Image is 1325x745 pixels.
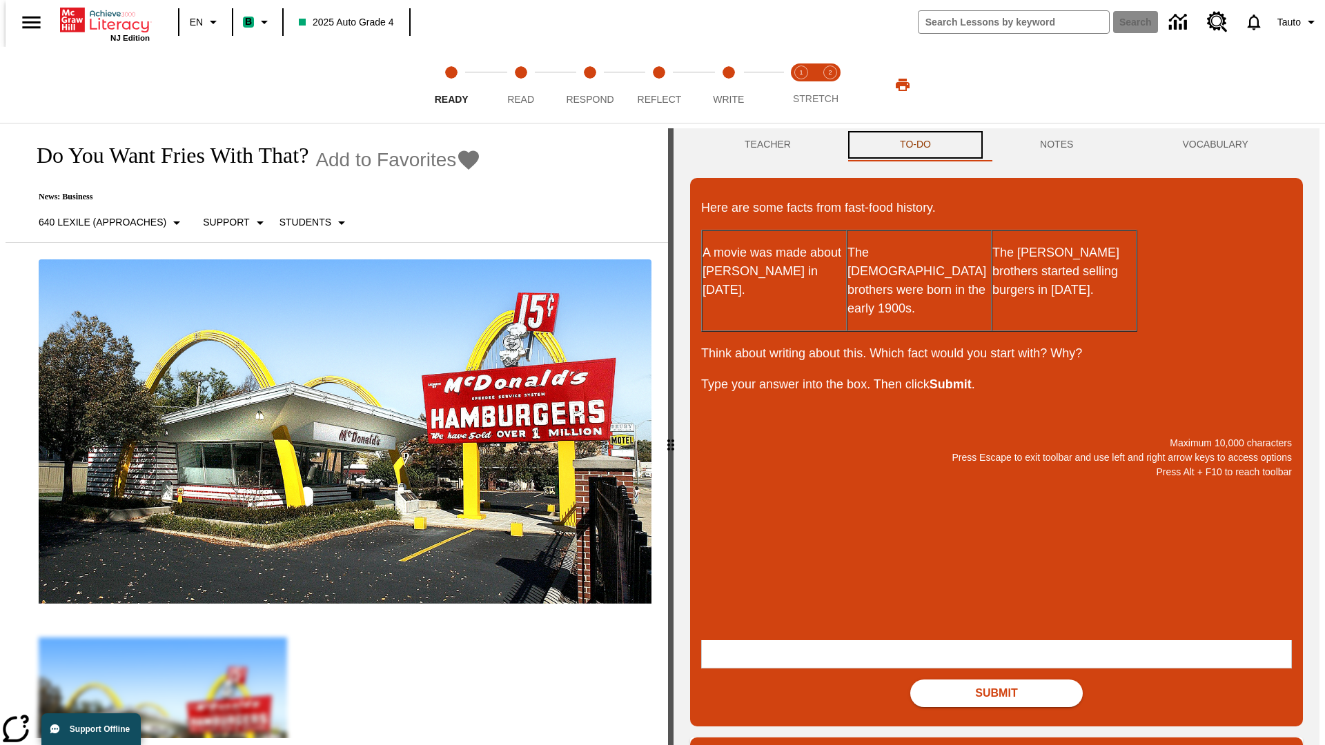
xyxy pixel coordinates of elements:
[197,210,273,235] button: Scaffolds, Support
[435,94,469,105] span: Ready
[668,128,674,745] div: Press Enter or Spacebar and then press right and left arrow keys to move the slider
[184,10,228,34] button: Language: EN, Select a language
[701,344,1292,363] p: Think about writing about this. Which fact would you start with? Why?
[638,94,682,105] span: Reflect
[299,15,394,30] span: 2025 Auto Grade 4
[930,377,972,391] strong: Submit
[411,47,491,123] button: Ready step 1 of 5
[799,69,803,76] text: 1
[1236,4,1272,40] a: Notifications
[619,47,699,123] button: Reflect step 4 of 5
[713,94,744,105] span: Write
[701,450,1292,465] p: Press Escape to exit toolbar and use left and right arrow keys to access options
[279,215,331,230] p: Students
[22,192,481,202] p: News: Business
[674,128,1319,745] div: activity
[33,210,190,235] button: Select Lexile, 640 Lexile (Approaches)
[203,215,249,230] p: Support
[1128,128,1303,161] button: VOCABULARY
[781,47,821,123] button: Stretch Read step 1 of 2
[480,47,560,123] button: Read step 2 of 5
[701,436,1292,450] p: Maximum 10,000 characters
[1277,15,1301,30] span: Tauto
[701,199,1292,217] p: Here are some facts from fast-food history.
[315,149,456,171] span: Add to Favorites
[70,724,130,734] span: Support Offline
[245,13,252,30] span: B
[60,5,150,42] div: Home
[793,93,838,104] span: STRETCH
[985,128,1128,161] button: NOTES
[11,2,52,43] button: Open side menu
[910,679,1083,707] button: Submit
[1272,10,1325,34] button: Profile/Settings
[881,72,925,97] button: Print
[701,465,1292,479] p: Press Alt + F10 to reach toolbar
[690,128,845,161] button: Teacher
[810,47,850,123] button: Stretch Respond step 2 of 2
[845,128,985,161] button: TO-DO
[22,143,308,168] h1: Do You Want Fries With That?
[237,10,278,34] button: Boost Class color is mint green. Change class color
[550,47,630,123] button: Respond step 3 of 5
[919,11,1109,33] input: search field
[39,215,166,230] p: 640 Lexile (Approaches)
[847,244,991,318] p: The [DEMOGRAPHIC_DATA] brothers were born in the early 1900s.
[39,259,651,604] img: One of the first McDonald's stores, with the iconic red sign and golden arches.
[1199,3,1236,41] a: Resource Center, Will open in new tab
[701,375,1292,394] p: Type your answer into the box. Then click .
[110,34,150,42] span: NJ Edition
[507,94,534,105] span: Read
[274,210,355,235] button: Select Student
[689,47,769,123] button: Write step 5 of 5
[6,128,668,738] div: reading
[690,128,1303,161] div: Instructional Panel Tabs
[6,11,202,23] body: Maximum 10,000 characters Press Escape to exit toolbar and use left and right arrow keys to acces...
[992,244,1136,299] p: The [PERSON_NAME] brothers started selling burgers in [DATE].
[315,148,481,172] button: Add to Favorites - Do You Want Fries With That?
[41,713,141,745] button: Support Offline
[190,15,203,30] span: EN
[703,244,846,299] p: A movie was made about [PERSON_NAME] in [DATE].
[828,69,832,76] text: 2
[566,94,614,105] span: Respond
[1161,3,1199,41] a: Data Center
